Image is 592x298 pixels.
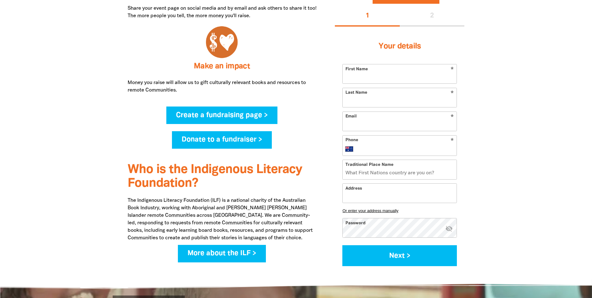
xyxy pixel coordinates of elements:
p: The Indigenous Literacy Foundation (ILF) is a national charity of the Australian Book Industry, w... [128,197,316,242]
button: Next > [342,245,457,266]
button: visibility_off [445,225,453,233]
button: Or enter your address manually [342,208,457,213]
a: Donate to a fundraiser > [172,131,272,149]
h3: Your details [342,34,457,59]
i: Hide password [445,225,453,232]
p: Money you raise will allow us to gift culturally relevant books and resources to remote Communities. [128,79,316,94]
i: Required [451,138,454,144]
span: Make an impact [194,63,250,70]
input: What First Nations country are you on? [343,160,457,179]
a: More about the ILF > [178,245,266,262]
p: Share your event page on social media and by email and ask others to share it too! The more peopl... [128,5,316,20]
a: Create a fundraising page > [166,107,277,124]
span: Who is the Indigenous Literacy Foundation? [128,164,302,189]
button: Stage 1 [335,6,400,26]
